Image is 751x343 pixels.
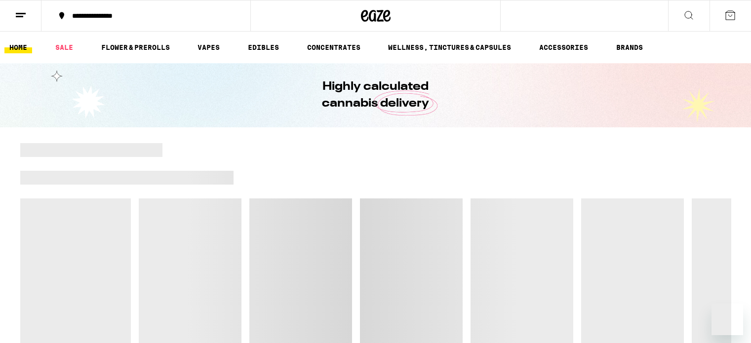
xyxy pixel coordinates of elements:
a: EDIBLES [243,41,284,53]
a: BRANDS [611,41,648,53]
iframe: Button to launch messaging window [711,304,743,335]
h1: Highly calculated cannabis delivery [294,78,457,112]
a: HOME [4,41,32,53]
a: CONCENTRATES [302,41,365,53]
a: FLOWER & PREROLLS [96,41,175,53]
a: SALE [50,41,78,53]
a: VAPES [193,41,225,53]
a: WELLNESS, TINCTURES & CAPSULES [383,41,516,53]
a: ACCESSORIES [534,41,593,53]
